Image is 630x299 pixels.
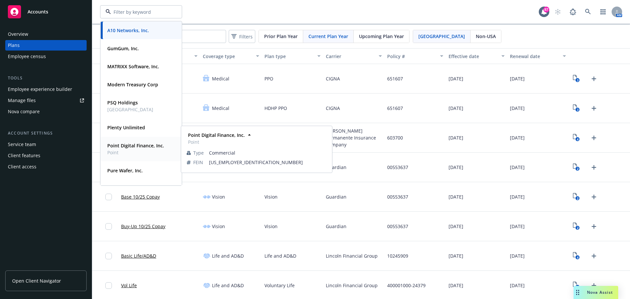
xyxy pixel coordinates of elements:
[107,27,149,33] strong: A10 Networks, Inc.
[239,33,253,40] span: Filters
[121,282,137,289] a: Vol Life
[326,105,340,112] span: CIGNA
[385,48,446,64] button: Policy #
[5,29,87,39] a: Overview
[8,29,28,39] div: Overview
[589,103,599,114] a: Upload Plan Documents
[581,5,595,18] a: Search
[5,139,87,150] a: Service team
[387,75,403,82] span: 651607
[577,255,578,260] text: 4
[510,223,525,230] span: [DATE]
[326,53,375,60] div: Carrier
[387,193,408,200] span: 00553637
[571,192,582,202] a: View Plan Documents
[449,282,463,289] span: [DATE]
[264,53,313,60] div: Plan type
[449,164,463,171] span: [DATE]
[5,161,87,172] a: Client access
[203,53,252,60] div: Coverage type
[264,75,273,82] span: PPO
[193,159,203,166] span: FEIN
[326,75,340,82] span: CIGNA
[387,164,408,171] span: 00553637
[574,286,582,299] div: Drag to move
[212,282,244,289] span: Life and AD&D
[589,74,599,84] a: Upload Plan Documents
[105,253,112,259] input: Toggle Row Selected
[326,282,378,289] span: Lincoln Financial Group
[543,7,549,12] div: 87
[107,45,139,52] strong: GumGum, Inc.
[510,193,525,200] span: [DATE]
[105,194,112,200] input: Toggle Row Selected
[5,130,87,137] div: Account settings
[571,74,582,84] a: View Plan Documents
[5,95,87,106] a: Manage files
[8,40,20,51] div: Plans
[446,48,507,64] button: Effective date
[449,105,463,112] span: [DATE]
[107,81,158,88] strong: Modern Treasury Corp
[571,103,582,114] a: View Plan Documents
[510,53,559,60] div: Renewal date
[5,40,87,51] a: Plans
[5,75,87,81] div: Tools
[8,84,72,95] div: Employee experience builder
[359,33,404,40] span: Upcoming Plan Year
[28,9,48,14] span: Accounts
[8,51,46,62] div: Employee census
[476,33,496,40] span: Non-USA
[188,139,245,145] span: Point
[449,193,463,200] span: [DATE]
[566,5,579,18] a: Report a Bug
[589,133,599,143] a: Upload Plan Documents
[510,252,525,259] span: [DATE]
[107,142,164,149] strong: Point Digital Finance, Inc.
[111,9,169,15] input: Filter by keyword
[5,3,87,21] a: Accounts
[212,223,225,230] span: Vision
[510,75,525,82] span: [DATE]
[507,48,569,64] button: Renewal date
[418,33,465,40] span: [GEOGRAPHIC_DATA]
[107,167,143,174] strong: Pure Wafer, Inc.
[551,5,564,18] a: Start snowing
[326,223,346,230] span: Guardian
[577,167,578,171] text: 2
[230,32,254,41] span: Filters
[577,137,578,141] text: 4
[449,53,497,60] div: Effective date
[193,149,204,156] span: Type
[121,223,165,230] a: Buy-Up 10/25 Copay
[510,105,525,112] span: [DATE]
[326,164,346,171] span: Guardian
[209,159,326,166] span: [US_EMPLOYER_IDENTIFICATION_NUMBER]
[323,48,385,64] button: Carrier
[121,193,160,200] a: Base 10/25 Copay
[449,223,463,230] span: [DATE]
[589,251,599,261] a: Upload Plan Documents
[5,106,87,117] a: Nova compare
[5,51,87,62] a: Employee census
[107,106,153,113] span: [GEOGRAPHIC_DATA]
[571,162,582,173] a: View Plan Documents
[264,33,298,40] span: Prior Plan Year
[308,33,348,40] span: Current Plan Year
[8,106,40,117] div: Nova compare
[449,134,463,141] span: [DATE]
[12,277,61,284] span: Open Client Navigator
[449,252,463,259] span: [DATE]
[571,133,582,143] a: View Plan Documents
[577,196,578,201] text: 2
[262,48,323,64] button: Plan type
[577,78,578,82] text: 3
[264,193,278,200] span: Vision
[105,282,112,289] input: Toggle Row Selected
[264,282,295,289] span: Voluntary Life
[571,251,582,261] a: View Plan Documents
[387,105,403,112] span: 651607
[200,48,262,64] button: Coverage type
[387,134,403,141] span: 603700
[577,226,578,230] text: 2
